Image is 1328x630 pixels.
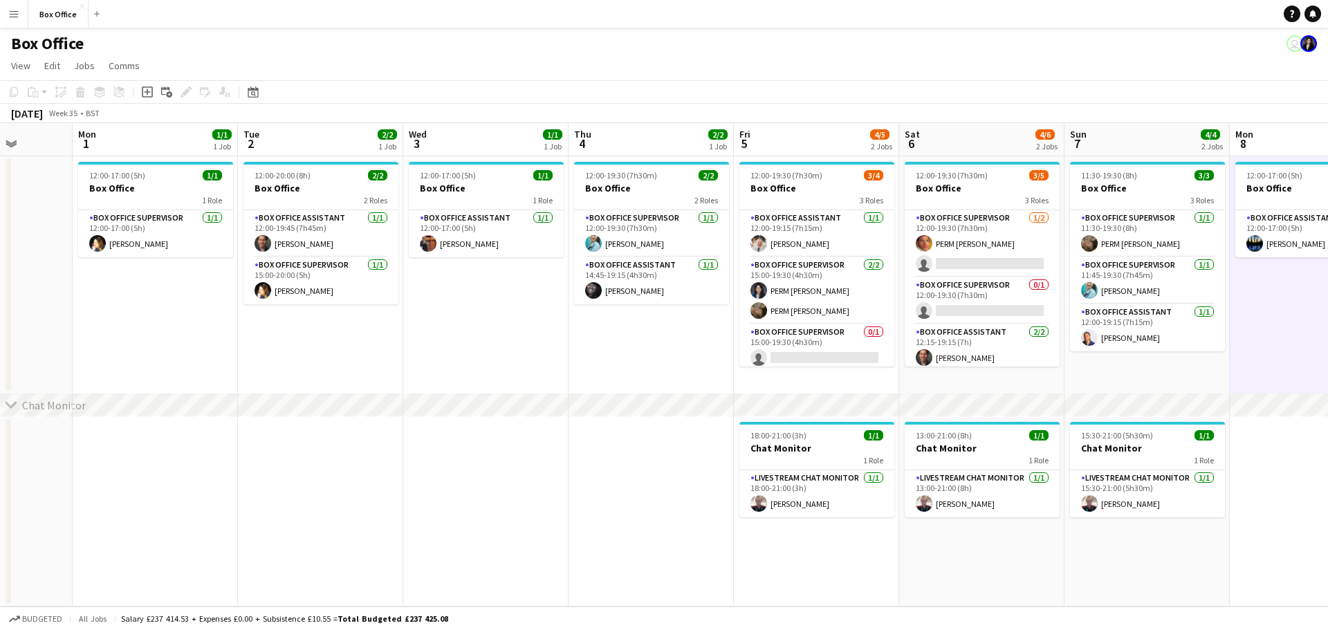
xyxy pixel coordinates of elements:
[28,1,89,28] button: Box Office
[22,614,62,624] span: Budgeted
[6,57,36,75] a: View
[68,57,100,75] a: Jobs
[11,106,43,120] div: [DATE]
[22,398,86,412] div: Chat Monitor
[109,59,140,72] span: Comms
[39,57,66,75] a: Edit
[1300,35,1317,52] app-user-avatar: Lexi Clare
[103,57,145,75] a: Comms
[338,613,448,624] span: Total Budgeted £237 425.08
[44,59,60,72] span: Edit
[46,108,80,118] span: Week 35
[74,59,95,72] span: Jobs
[11,33,84,54] h1: Box Office
[76,613,109,624] span: All jobs
[7,611,64,627] button: Budgeted
[11,59,30,72] span: View
[1286,35,1303,52] app-user-avatar: Millie Haldane
[86,108,100,118] div: BST
[121,613,448,624] div: Salary £237 414.53 + Expenses £0.00 + Subsistence £10.55 =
